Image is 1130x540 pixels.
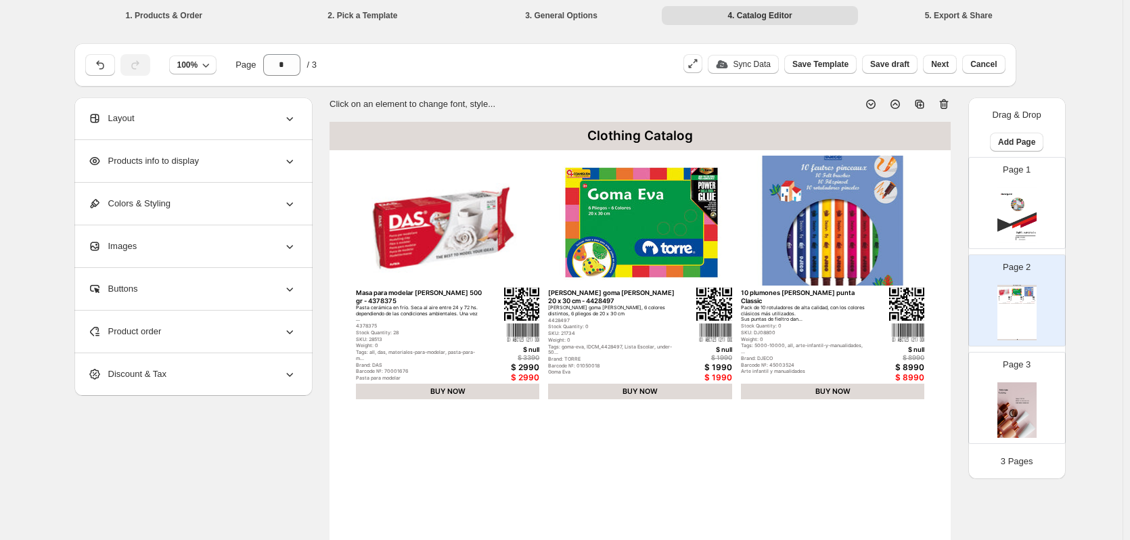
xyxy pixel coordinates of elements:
div: $ 1990 [666,373,732,382]
div: Pasta para modelar [356,376,482,382]
img: qrcode [696,288,732,321]
span: Layout [88,112,135,125]
div: [PERSON_NAME] goma [PERSON_NAME], 6 colores distintos, 6 pliegos de 20 x 30 cm [548,305,675,317]
span: Page [235,58,256,72]
div: SKU: 21734 [548,331,675,337]
div: $ 8990 [859,354,924,361]
div: $ 1990 [1018,302,1022,303]
img: qrcode [889,288,925,321]
span: Discount & Tax [88,367,166,381]
p: Sync Data [733,59,771,70]
img: primaryImage [741,156,925,286]
div: 10 plumones [PERSON_NAME] punta Classic [1023,296,1031,297]
span: Save draft [870,59,909,70]
div: Brand: TORRE [548,357,675,363]
div: BUY NOW [548,384,732,400]
div: $ 1990 [666,363,732,372]
img: barcode [1033,299,1035,300]
div: Weight: 0 [356,343,482,349]
button: Cancel [962,55,1005,74]
span: Next [931,59,949,70]
img: barcode [1008,299,1010,300]
div: BUY NOW [1011,303,1022,305]
div: Page 1cover page [968,157,1066,249]
img: primaryImage [999,287,1010,296]
span: Buttons [88,282,138,296]
div: BUY NOW [1023,303,1035,305]
span: Product order [88,325,162,338]
div: Goma Eva [1011,300,1019,301]
div: BUY NOW [741,384,925,400]
div: [PERSON_NAME] goma [PERSON_NAME] 20 x 30 cm - 4428497 [548,289,675,305]
div: Masa para modelar [PERSON_NAME] 500 gr - 4378375 [356,289,482,305]
div: Tags: all, das, materiales-para-modelar, pasta-para-m... [356,350,482,361]
div: Stock Quantity: 0 [548,324,675,330]
img: qrcode [1033,296,1035,298]
img: primaryImage [356,156,540,286]
div: SKU: DJ08800 [741,330,867,336]
span: Colors & Styling [88,197,171,210]
img: primaryImage [1011,287,1022,296]
div: Tags: goma-eva, IDCM_4428497, Lista Escolar, under-50... [548,344,675,356]
div: Barcode №: 01050018 [548,363,675,369]
div: $ null [474,346,539,353]
div: Tags: 5000-10000, all, arte-infantil-y-manualidades, ... [741,343,867,355]
div: $ null [666,346,732,353]
div: $ 8990 [859,363,924,372]
div: Clothing Catalog [330,122,951,150]
div: $ 2990 [1006,302,1010,303]
img: barcode [892,323,924,342]
div: SKU: 28513 [356,337,482,343]
div: $ null [859,346,924,353]
div: Brand: DAS [356,363,482,369]
div: Barcode №: 45003524 [741,363,867,369]
span: Save Template [792,59,849,70]
div: Arte infantil y manualidades [1023,300,1031,301]
div: Weight: 0 [548,338,675,344]
div: Clothing Catalog [997,285,1037,287]
span: Add Page [998,137,1035,148]
p: Click on an element to change font, style... [330,97,495,111]
img: cover page [997,382,1037,438]
div: 4378375 [356,323,482,330]
p: Page 1 [1003,163,1031,177]
div: Barcode №: 70001676 [356,369,482,375]
p: 3 Pages [1001,455,1033,468]
p: Page 2 [1003,261,1031,274]
button: Add Page [990,133,1043,152]
div: Stock Quantity: 28 [356,330,482,336]
img: cover page [997,187,1037,243]
div: $ 2990 [474,373,539,382]
div: Clothing Catalog | Page undefined [997,339,1037,340]
div: Barcode №: 70001676 [999,300,1007,301]
img: primaryImage [1023,287,1035,296]
div: Pack de 10 rotuladores de alta calidad, con los colores clásicos más utilizados. Sus puntas de fi... [1023,297,1031,298]
div: Pasta para modelar [999,300,1007,301]
img: qrcode [1008,296,1010,298]
div: $ 2990 [474,363,539,372]
div: Goma Eva [548,369,675,376]
img: barcode [507,323,539,342]
img: barcode [699,323,731,342]
div: BUY NOW [999,303,1010,305]
span: Products info to display [88,154,199,168]
img: barcode [1020,299,1022,300]
div: Brand: DJECO [741,356,867,362]
div: Masa para modelar [PERSON_NAME] 500 gr - 4378375 [999,296,1007,297]
span: Images [88,240,137,253]
div: 10 plumones [PERSON_NAME] punta Classic [741,289,867,305]
div: BUY NOW [356,384,540,400]
span: Cancel [970,59,997,70]
button: Next [923,55,957,74]
div: Barcode №: 01050018 [1011,300,1019,301]
img: update_icon [716,60,728,68]
div: $ 3390 [474,354,539,361]
div: Weight: 0 [741,337,867,343]
p: Page 3 [1003,358,1031,372]
button: 100% [169,55,217,74]
div: $ 1990 [666,354,732,361]
button: Save draft [862,55,918,74]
